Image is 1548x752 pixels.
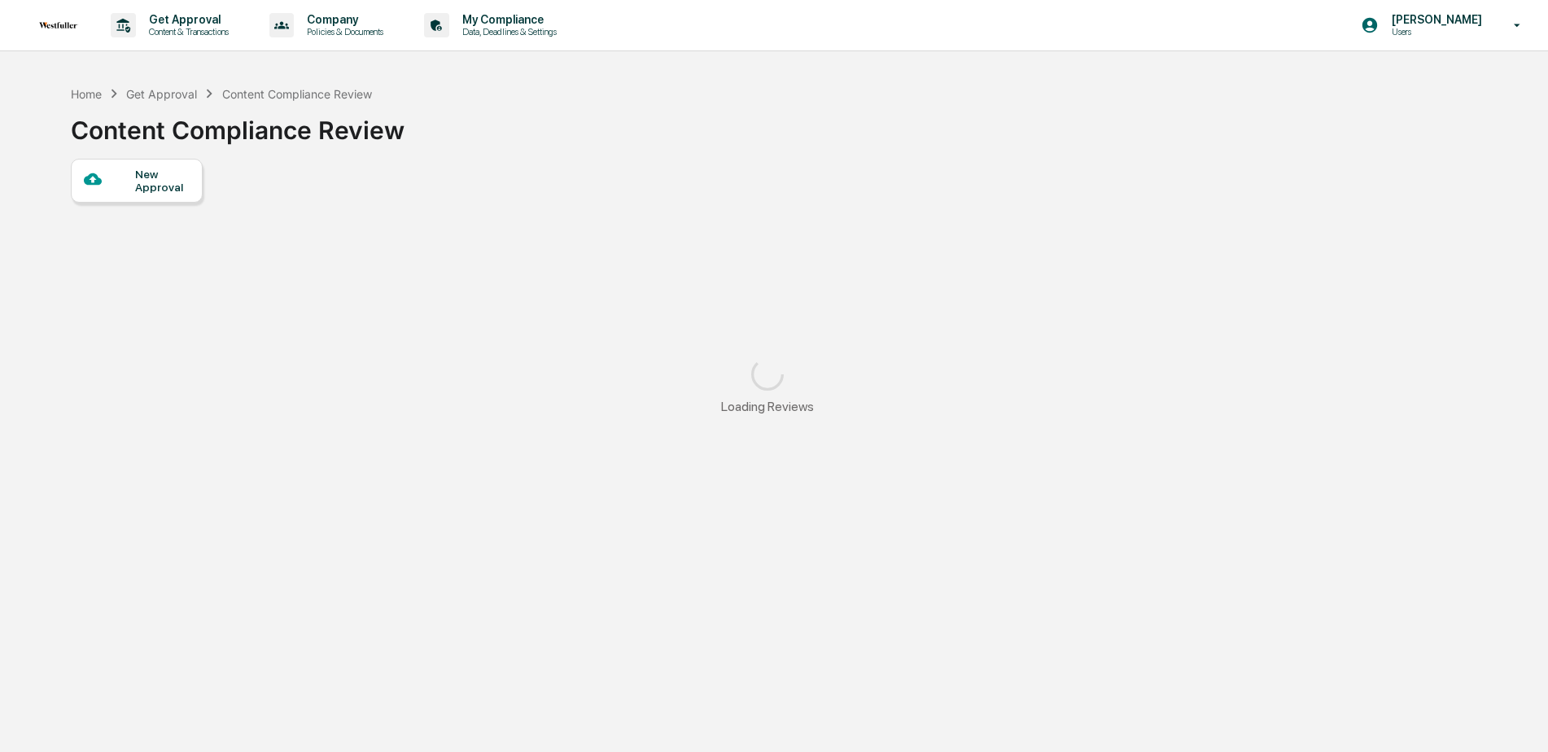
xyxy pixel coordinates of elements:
div: Content Compliance Review [71,103,404,145]
p: Content & Transactions [136,26,237,37]
p: Get Approval [136,13,237,26]
p: [PERSON_NAME] [1379,13,1490,26]
p: Company [294,13,391,26]
img: logo [39,22,78,28]
div: Content Compliance Review [222,87,372,101]
p: Data, Deadlines & Settings [449,26,565,37]
p: Policies & Documents [294,26,391,37]
div: Get Approval [126,87,197,101]
p: My Compliance [449,13,565,26]
div: Loading Reviews [721,399,814,414]
div: Home [71,87,102,101]
p: Users [1379,26,1490,37]
div: New Approval [135,168,190,194]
